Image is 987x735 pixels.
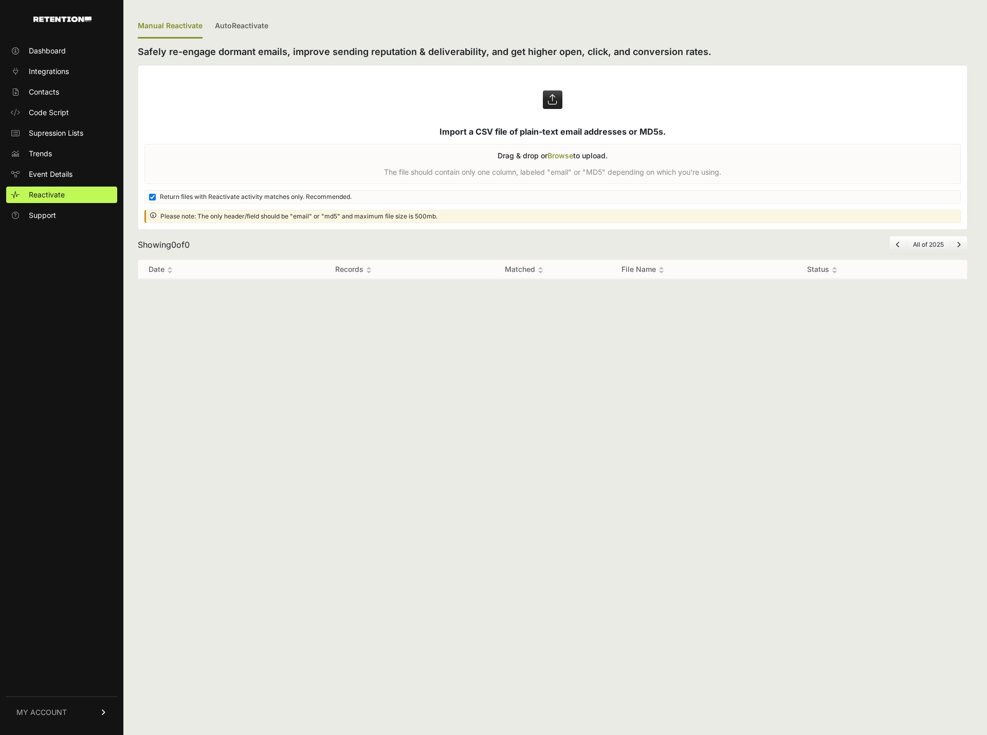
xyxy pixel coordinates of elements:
img: no_sort-eaf950dc5ab64cae54d48a5578032e96f70b2ecb7d747501f34c8f2db400fb66.gif [659,266,664,274]
span: 0 [171,240,176,250]
span: Support [29,210,56,220]
span: Reactivate [29,190,65,200]
a: MY ACCOUNT [6,696,117,728]
th: Date [138,260,270,279]
a: Previous [896,241,900,248]
span: 0 [185,240,190,250]
a: AutoReactivate [215,14,268,39]
input: Return files with Reactivate activity matches only. Recommended. [149,194,156,200]
span: Contacts [29,87,59,97]
span: Code Script [29,107,69,118]
a: Support [6,207,117,224]
h2: Safely re-engage dormant emails, improve sending reputation & deliverability, and get higher open... [138,45,967,59]
img: no_sort-eaf950dc5ab64cae54d48a5578032e96f70b2ecb7d747501f34c8f2db400fb66.gif [538,266,543,274]
a: Reactivate [6,187,117,203]
a: Event Details [6,166,117,182]
span: Event Details [29,169,72,179]
a: Supression Lists [6,125,117,141]
th: Status [797,260,946,279]
div: Manual Reactivate [138,14,203,39]
th: Records [270,260,437,279]
th: File Name [611,260,797,279]
a: Trends [6,145,117,162]
li: All of 2025 [906,241,950,249]
span: Supression Lists [29,128,83,138]
a: Next [957,241,961,248]
a: Contacts [6,84,117,100]
span: Integrations [29,66,69,77]
span: MY ACCOUNT [16,707,67,718]
img: no_sort-eaf950dc5ab64cae54d48a5578032e96f70b2ecb7d747501f34c8f2db400fb66.gif [366,266,372,274]
th: Matched [437,260,611,279]
img: no_sort-eaf950dc5ab64cae54d48a5578032e96f70b2ecb7d747501f34c8f2db400fb66.gif [167,266,173,274]
img: Retention.com [33,16,92,22]
span: Trends [29,149,52,159]
span: Dashboard [29,46,66,56]
span: Return files with Reactivate activity matches only. Recommended. [160,193,352,201]
a: Integrations [6,63,117,80]
img: no_sort-eaf950dc5ab64cae54d48a5578032e96f70b2ecb7d747501f34c8f2db400fb66.gif [832,266,837,274]
a: Dashboard [6,43,117,59]
nav: Page navigation [889,236,967,253]
div: Showing of [138,238,190,251]
a: Code Script [6,104,117,121]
